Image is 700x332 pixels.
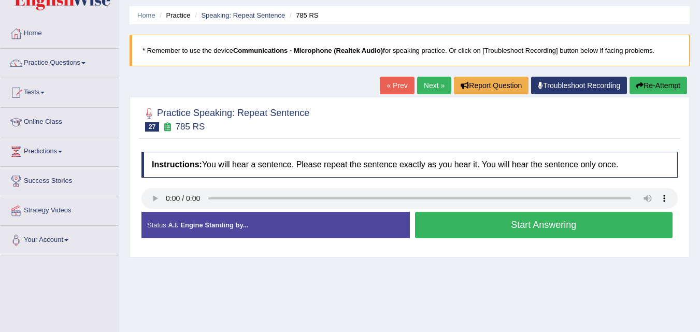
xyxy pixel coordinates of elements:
[141,106,309,132] h2: Practice Speaking: Repeat Sentence
[141,212,410,238] div: Status:
[157,10,190,20] li: Practice
[1,19,119,45] a: Home
[1,167,119,193] a: Success Stories
[152,160,202,169] b: Instructions:
[1,78,119,104] a: Tests
[1,137,119,163] a: Predictions
[380,77,414,94] a: « Prev
[145,122,159,132] span: 27
[1,196,119,222] a: Strategy Videos
[233,47,383,54] b: Communications - Microphone (Realtek Audio)
[176,122,205,132] small: 785 RS
[287,10,319,20] li: 785 RS
[1,49,119,75] a: Practice Questions
[130,35,690,66] blockquote: * Remember to use the device for speaking practice. Or click on [Troubleshoot Recording] button b...
[531,77,627,94] a: Troubleshoot Recording
[1,226,119,252] a: Your Account
[454,77,528,94] button: Report Question
[201,11,285,19] a: Speaking: Repeat Sentence
[415,212,673,238] button: Start Answering
[1,108,119,134] a: Online Class
[168,221,248,229] strong: A.I. Engine Standing by...
[141,152,678,178] h4: You will hear a sentence. Please repeat the sentence exactly as you hear it. You will hear the se...
[137,11,155,19] a: Home
[630,77,687,94] button: Re-Attempt
[417,77,451,94] a: Next »
[162,122,173,132] small: Exam occurring question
